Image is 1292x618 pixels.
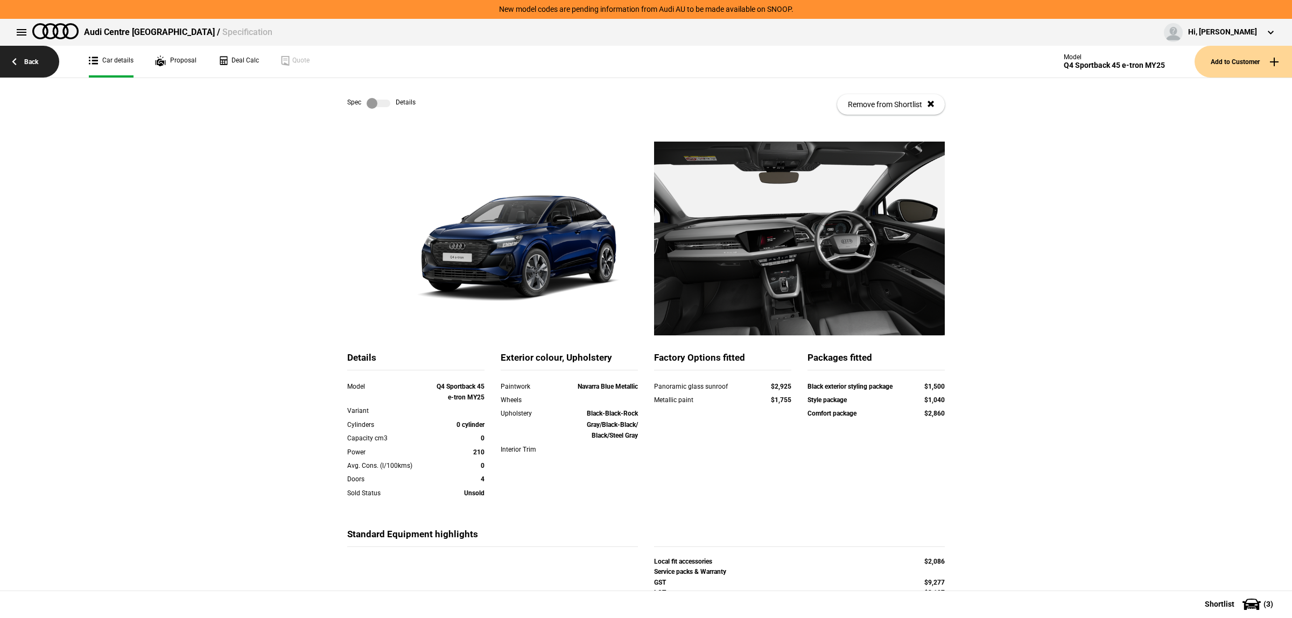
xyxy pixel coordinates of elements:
strong: Service packs & Warranty [654,568,726,575]
a: Proposal [155,46,196,78]
strong: 210 [473,448,484,456]
span: Shortlist [1205,600,1234,608]
div: Avg. Cons. (l/100kms) [347,460,430,471]
div: Hi, [PERSON_NAME] [1188,27,1257,38]
div: Factory Options fitted [654,352,791,370]
div: Panoramic glass sunroof [654,381,750,392]
strong: $1,040 [924,396,945,404]
strong: Black-Black-Rock Gray/Black-Black/ Black/Steel Gray [587,410,638,439]
a: Car details [89,46,134,78]
div: Cylinders [347,419,430,430]
button: Add to Customer [1195,46,1292,78]
div: Standard Equipment highlights [347,528,638,547]
div: Capacity cm3 [347,433,430,444]
div: Paintwork [501,381,556,392]
div: Spec Details [347,98,416,109]
div: Interior Trim [501,444,556,455]
strong: Local fit accessories [654,558,712,565]
strong: $1,500 [924,383,945,390]
strong: Black exterior styling package [807,383,893,390]
strong: 4 [481,475,484,483]
strong: 0 cylinder [457,421,484,429]
a: Deal Calc [218,46,259,78]
div: Exterior colour, Upholstery [501,352,638,370]
div: Wheels [501,395,556,405]
strong: Unsold [464,489,484,497]
div: Sold Status [347,488,430,498]
div: Model [347,381,430,392]
div: Power [347,447,430,458]
strong: $2,925 [771,383,791,390]
div: Variant [347,405,430,416]
div: Details [347,352,484,370]
button: Remove from Shortlist [837,94,945,115]
strong: $2,086 [924,558,945,565]
strong: 0 [481,434,484,442]
strong: Q4 Sportback 45 e-tron MY25 [437,383,484,401]
div: Packages fitted [807,352,945,370]
strong: $9,277 [924,579,945,586]
span: ( 3 ) [1263,600,1273,608]
img: audi.png [32,23,79,39]
div: Doors [347,474,430,484]
span: Specification [222,27,272,37]
strong: Style package [807,396,847,404]
strong: $1,755 [771,396,791,404]
div: Q4 Sportback 45 e-tron MY25 [1064,61,1165,70]
strong: $3,197 [924,589,945,596]
div: Model [1064,53,1165,61]
strong: $2,860 [924,410,945,417]
div: Audi Centre [GEOGRAPHIC_DATA] / [84,26,272,38]
div: Metallic paint [654,395,750,405]
strong: Navarra Blue Metallic [578,383,638,390]
div: Upholstery [501,408,556,419]
strong: LCT [654,589,666,596]
strong: Comfort package [807,410,856,417]
button: Shortlist(3) [1189,591,1292,617]
strong: GST [654,579,666,586]
strong: 0 [481,462,484,469]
